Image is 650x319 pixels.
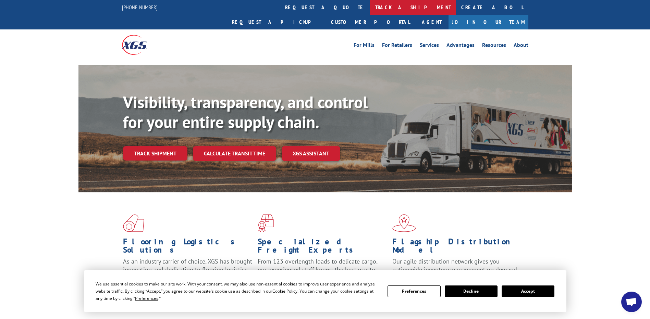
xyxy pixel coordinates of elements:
[258,238,387,257] h1: Specialized Freight Experts
[123,91,368,132] b: Visibility, transparency, and control for your entire supply chain.
[446,42,475,50] a: Advantages
[415,15,449,29] a: Agent
[227,15,326,29] a: Request a pickup
[258,257,387,288] p: From 123 overlength loads to delicate cargo, our experienced staff knows the best way to move you...
[282,146,340,161] a: XGS ASSISTANT
[621,292,642,312] a: Open chat
[123,214,144,232] img: xgs-icon-total-supply-chain-intelligence-red
[445,285,498,297] button: Decline
[193,146,276,161] a: Calculate transit time
[392,238,522,257] h1: Flagship Distribution Model
[135,295,158,301] span: Preferences
[388,285,440,297] button: Preferences
[122,4,158,11] a: [PHONE_NUMBER]
[382,42,412,50] a: For Retailers
[354,42,375,50] a: For Mills
[123,238,253,257] h1: Flooring Logistics Solutions
[420,42,439,50] a: Services
[96,280,379,302] div: We use essential cookies to make our site work. With your consent, we may also use non-essential ...
[502,285,554,297] button: Accept
[272,288,297,294] span: Cookie Policy
[482,42,506,50] a: Resources
[123,257,252,282] span: As an industry carrier of choice, XGS has brought innovation and dedication to flooring logistics...
[84,270,566,312] div: Cookie Consent Prompt
[326,15,415,29] a: Customer Portal
[392,214,416,232] img: xgs-icon-flagship-distribution-model-red
[449,15,528,29] a: Join Our Team
[392,257,518,273] span: Our agile distribution network gives you nationwide inventory management on demand.
[514,42,528,50] a: About
[258,214,274,232] img: xgs-icon-focused-on-flooring-red
[123,146,187,161] a: Track shipment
